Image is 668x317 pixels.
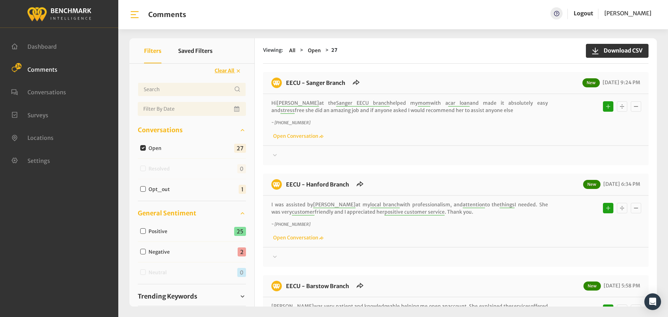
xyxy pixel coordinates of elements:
span: [PERSON_NAME] [604,10,651,17]
button: Clear All [210,65,246,77]
a: Open Conversation [271,133,324,139]
button: Download CSV [586,44,649,58]
span: Locations [27,134,54,141]
input: Opt_out [140,186,146,192]
span: Conversations [27,89,66,96]
div: Basic example [601,303,643,317]
label: Opt_out [146,186,175,193]
span: stress [280,107,295,114]
a: Surveys [11,111,48,118]
span: New [583,180,601,189]
button: Saved Filters [178,38,213,63]
span: local branch [370,201,400,208]
img: benchmark [271,281,282,291]
span: 24 [15,63,22,69]
span: 25 [234,227,246,236]
label: Open [146,145,167,152]
span: Viewing: [263,47,283,55]
img: bar [129,9,140,20]
span: Comments [27,66,57,73]
span: [DATE] 9:24 PM [601,79,640,86]
span: customer [292,209,315,215]
img: benchmark [271,78,282,88]
span: [PERSON_NAME] [277,100,319,106]
span: account [448,303,467,310]
div: Open Intercom Messenger [644,293,661,310]
a: Dashboard [11,42,57,49]
span: General Sentiment [138,208,196,218]
a: Conversations [11,88,66,95]
input: Date range input field [138,102,246,116]
span: New [583,282,601,291]
span: Surveys [27,111,48,118]
a: Conversations [138,125,246,135]
a: Logout [574,10,593,17]
a: EECU - Hanford Branch [286,181,349,188]
input: Open [140,145,146,151]
h1: Comments [148,10,186,19]
span: [PERSON_NAME] [271,303,314,310]
a: EECU - Sanger Branch [286,79,345,86]
span: 0 [237,164,246,173]
span: car loan [448,100,470,106]
span: [DATE] 5:58 PM [602,283,640,289]
i: ~ [PHONE_NUMBER] [271,222,310,227]
span: things [500,201,515,208]
span: mom [418,100,430,106]
a: Logout [574,7,593,19]
span: Conversations [138,125,183,135]
button: Open [306,47,323,55]
input: Negative [140,249,146,254]
img: benchmark [27,5,92,22]
label: Positive [146,228,173,235]
div: Basic example [601,100,643,113]
span: [DATE] 6:34 PM [602,181,640,187]
span: Dashboard [27,43,57,50]
span: 27 [234,144,246,153]
p: Hi at the helped my with a and made it absolutely easy and free she did an amazing job and if any... [271,100,548,114]
img: benchmark [271,179,282,190]
a: [PERSON_NAME] [604,7,651,19]
span: Sanger EECU branch [336,100,390,106]
button: Open Calendar [233,102,242,116]
span: 0 [237,268,246,277]
span: Download CSV [599,46,643,55]
span: New [582,78,600,87]
input: Positive [140,228,146,234]
button: Filters [144,38,161,63]
p: I was assisted by at my with professionalism, and to the I needed. She was very friendly and I ap... [271,201,548,216]
a: Comments 24 [11,65,57,72]
a: Locations [11,134,54,141]
span: Settings [27,157,50,164]
label: Resolved [146,165,175,173]
span: [PERSON_NAME] [313,201,356,208]
h6: EECU - Hanford Branch [282,179,353,190]
a: Open Conversation [271,235,324,241]
span: Clear All [215,68,234,74]
div: Basic example [601,201,643,215]
label: Neutral [146,269,172,276]
span: positive customer service [384,209,445,215]
span: services [511,303,531,310]
span: 2 [238,247,246,256]
span: 1 [239,185,246,194]
i: ~ [PHONE_NUMBER] [271,120,310,125]
h6: EECU - Sanger Branch [282,78,349,88]
a: Trending Keywords [138,291,246,302]
a: Settings [11,157,50,164]
input: Username [138,82,246,96]
label: Negative [146,248,175,256]
h6: EECU - Barstow Branch [282,281,353,291]
button: All [287,47,297,55]
span: Trending Keywords [138,292,197,301]
span: attention [463,201,485,208]
a: General Sentiment [138,208,246,219]
a: EECU - Barstow Branch [286,283,349,290]
strong: 27 [331,47,337,53]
